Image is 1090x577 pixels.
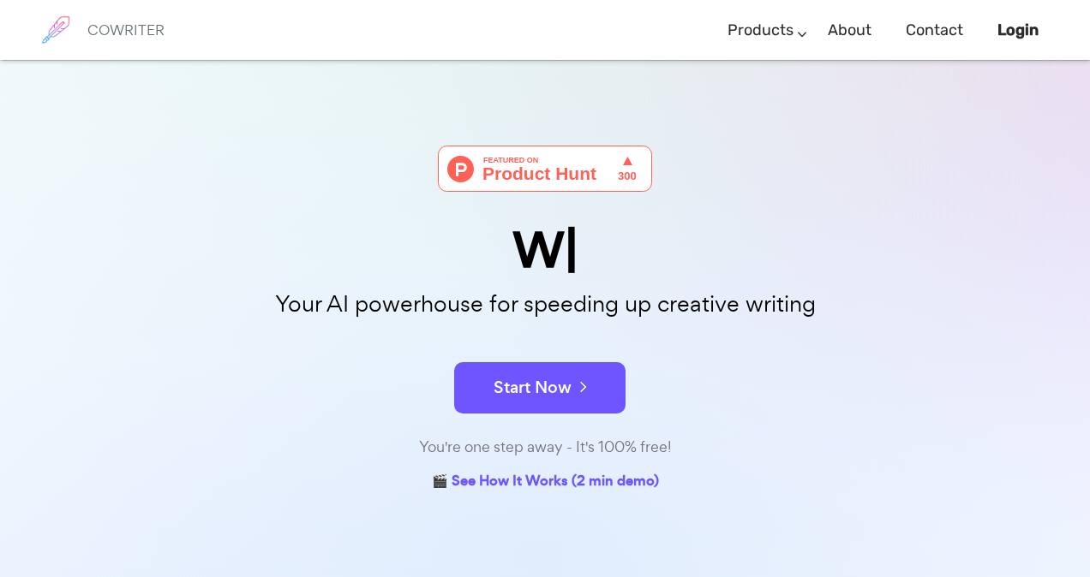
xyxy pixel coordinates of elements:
a: Products [728,5,794,56]
div: W [117,226,973,275]
img: brand logo [34,9,77,51]
a: Login [997,5,1039,56]
b: Login [997,21,1039,39]
p: Your AI powerhouse for speeding up creative writing [117,286,973,323]
button: Start Now [454,362,626,413]
img: Cowriter - Your AI buddy for speeding up creative writing | Product Hunt [438,146,652,192]
h6: COWRITER [87,22,165,38]
a: Contact [906,5,963,56]
div: You're one step away - It's 100% free! [117,435,973,460]
a: About [828,5,871,56]
a: 🎬 See How It Works (2 min demo) [432,469,659,496]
